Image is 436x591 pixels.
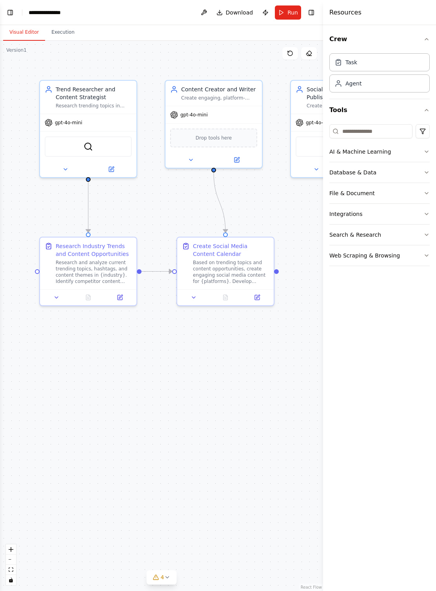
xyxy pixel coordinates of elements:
[329,183,430,203] button: File & Document
[209,293,242,302] button: No output available
[345,58,357,66] div: Task
[306,7,317,18] button: Hide right sidebar
[243,293,271,302] button: Open in side panel
[329,50,430,99] div: Crew
[5,7,16,18] button: Show left sidebar
[307,85,383,101] div: Social Media Scheduler and Publisher
[29,9,74,16] nav: breadcrumb
[39,237,137,306] div: Research Industry Trends and Content OpportunitiesResearch and analyze current trending topics, h...
[3,24,45,41] button: Visual Editor
[329,252,400,259] div: Web Scraping & Browsing
[329,121,430,272] div: Tools
[6,47,27,53] div: Version 1
[56,242,132,258] div: Research Industry Trends and Content Opportunities
[329,225,430,245] button: Search & Research
[84,142,93,151] img: SerperDevTool
[345,80,362,87] div: Agent
[307,103,383,109] div: Create comprehensive social media posting schedules for {platforms} and develop detailed publishi...
[196,134,232,142] span: Drop tools here
[142,268,172,276] g: Edge from aea68f27-9327-491d-bb29-0bfe8a48dfc0 to e3a3ca5a-f748-4adc-9f72-8b9329ce6a0f
[214,155,259,165] button: Open in side panel
[290,80,388,178] div: Social Media Scheduler and PublisherCreate comprehensive social media posting schedules for {plat...
[306,120,333,126] span: gpt-4o-mini
[147,570,177,585] button: 4
[72,293,105,302] button: No output available
[275,5,301,20] button: Run
[301,585,322,589] a: React Flow attribution
[213,5,256,20] button: Download
[329,189,375,197] div: File & Document
[6,575,16,585] button: toggle interactivity
[193,259,269,285] div: Based on trending topics and content opportunities, create engaging social media content for {pla...
[161,573,164,581] span: 4
[329,210,362,218] div: Integrations
[176,237,274,306] div: Create Social Media Content CalendarBased on trending topics and content opportunities, create en...
[210,172,229,232] g: Edge from 4bd2fc20-4841-4fb6-9ac1-9faba6b03218 to e3a3ca5a-f748-4adc-9f72-8b9329ce6a0f
[180,112,208,118] span: gpt-4o-mini
[84,182,92,232] g: Edge from acebe8aa-3d02-48b7-8ca6-c9832639eba0 to aea68f27-9327-491d-bb29-0bfe8a48dfc0
[6,555,16,565] button: zoom out
[329,28,430,50] button: Crew
[329,148,391,156] div: AI & Machine Learning
[181,95,257,101] div: Create engaging, platform-specific social media content including posts, captions, hashtags, and ...
[55,120,82,126] span: gpt-4o-mini
[181,85,257,93] div: Content Creator and Writer
[329,245,430,266] button: Web Scraping & Browsing
[56,85,132,101] div: Trend Researcher and Content Strategist
[6,565,16,575] button: fit view
[89,165,133,174] button: Open in side panel
[56,259,132,285] div: Research and analyze current trending topics, hashtags, and content themes in {industry}. Identif...
[56,103,132,109] div: Research trending topics in {industry} and identify optimal content opportunities for social medi...
[329,204,430,224] button: Integrations
[287,9,298,16] span: Run
[193,242,269,258] div: Create Social Media Content Calendar
[6,544,16,555] button: zoom in
[329,141,430,162] button: AI & Machine Learning
[329,162,430,183] button: Database & Data
[6,544,16,585] div: React Flow controls
[329,169,376,176] div: Database & Data
[226,9,253,16] span: Download
[106,293,133,302] button: Open in side panel
[165,80,263,169] div: Content Creator and WriterCreate engaging, platform-specific social media content including posts...
[329,8,362,17] h4: Resources
[45,24,81,41] button: Execution
[329,231,381,239] div: Search & Research
[329,99,430,121] button: Tools
[39,80,137,178] div: Trend Researcher and Content StrategistResearch trending topics in {industry} and identify optima...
